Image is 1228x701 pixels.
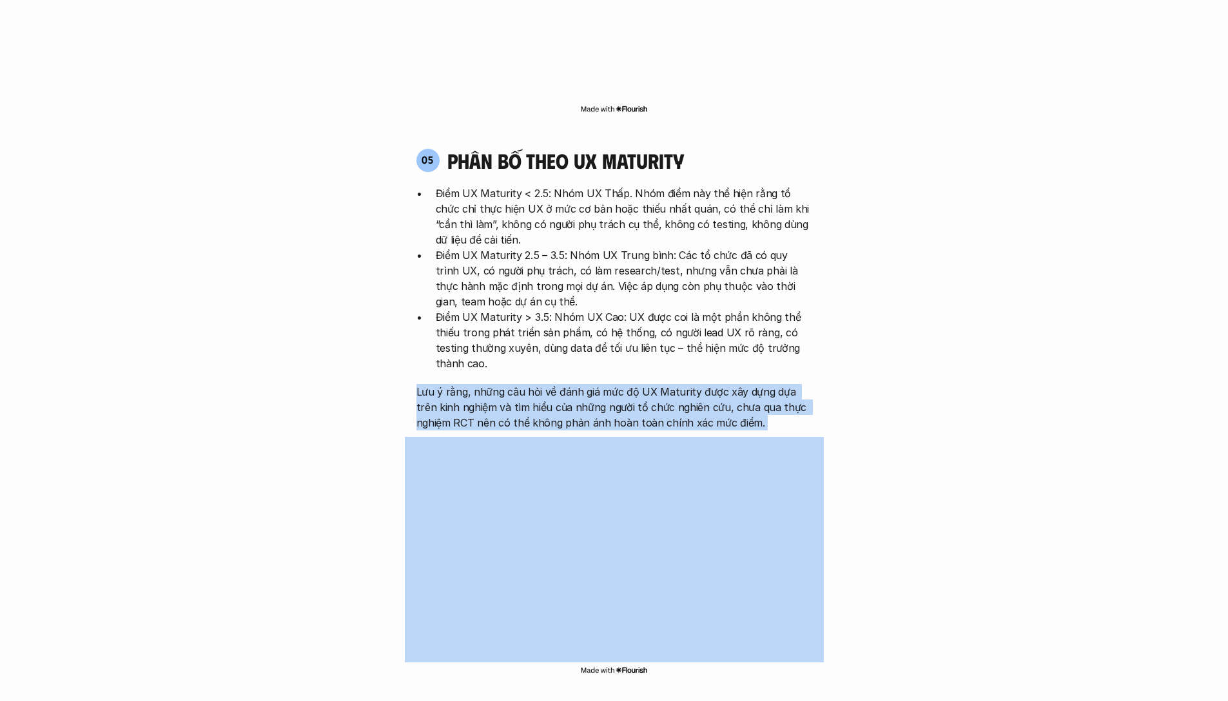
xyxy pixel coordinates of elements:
[447,148,684,173] h4: phân bố theo ux maturity
[436,247,812,309] p: Điểm UX Maturity 2.5 – 3.5: Nhóm UX Trung bình: Các tổ chức đã có quy trình UX, có người phụ trác...
[405,437,824,662] iframe: Interactive or visual content
[422,155,434,165] p: 05
[436,309,812,371] p: Điểm UX Maturity > 3.5: Nhóm UX Cao: UX được coi là một phần không thể thiếu trong phát triển sản...
[436,186,812,247] p: Điểm UX Maturity < 2.5: Nhóm UX Thấp. Nhóm điểm này thể hiện rằng tổ chức chỉ thực hiện UX ở mức ...
[416,384,812,430] p: Lưu ý rằng, những câu hỏi về đánh giá mức độ UX Maturity được xây dựng dựa trên kinh nghiệm và tì...
[580,104,648,114] img: Made with Flourish
[580,665,648,675] img: Made with Flourish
